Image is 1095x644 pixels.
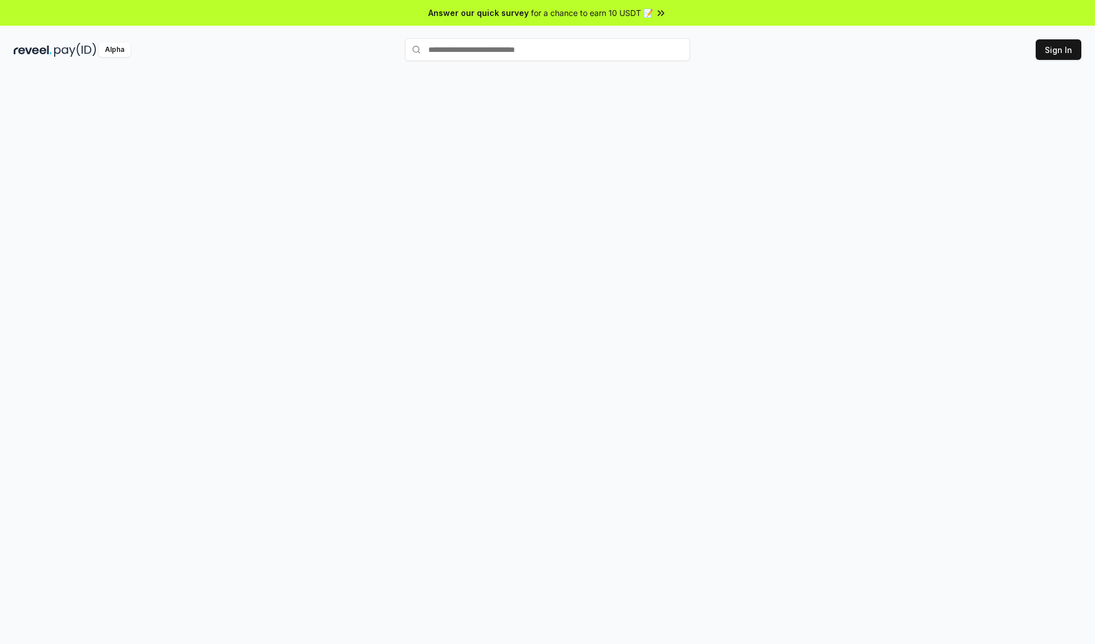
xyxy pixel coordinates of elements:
div: Alpha [99,43,131,57]
span: for a chance to earn 10 USDT 📝 [531,7,653,19]
span: Answer our quick survey [428,7,529,19]
img: reveel_dark [14,43,52,57]
img: pay_id [54,43,96,57]
button: Sign In [1036,39,1081,60]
